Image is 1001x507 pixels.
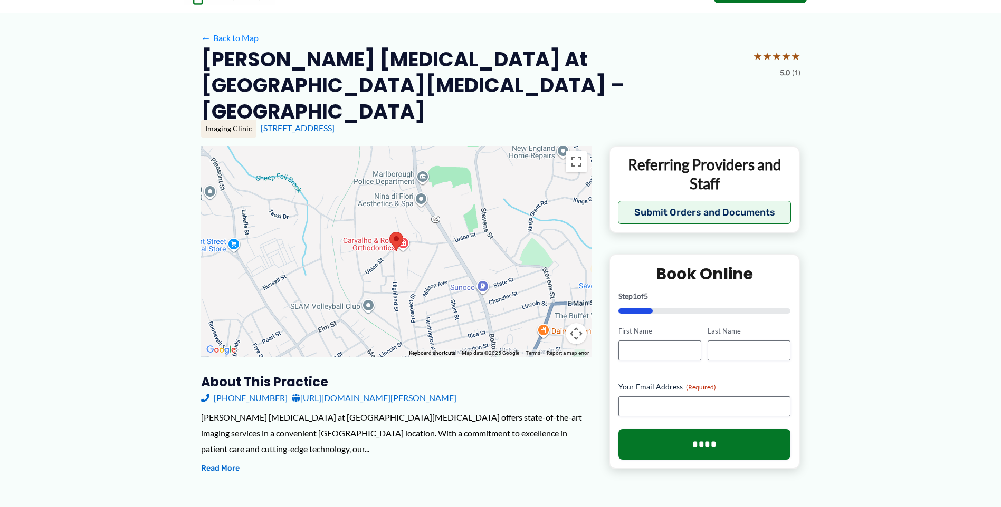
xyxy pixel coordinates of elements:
[618,382,791,392] label: Your Email Address
[618,326,701,336] label: First Name
[292,390,456,406] a: [URL][DOMAIN_NAME][PERSON_NAME]
[204,343,239,357] a: Open this area in Google Maps (opens a new window)
[566,323,587,344] button: Map camera controls
[201,120,256,138] div: Imaging Clinic
[201,390,288,406] a: [PHONE_NUMBER]
[526,350,540,356] a: Terms (opens in new tab)
[201,33,211,43] span: ←
[633,291,637,300] span: 1
[708,326,790,336] label: Last Name
[261,123,335,133] a: [STREET_ADDRESS]
[792,66,800,80] span: (1)
[204,343,239,357] img: Google
[772,46,781,66] span: ★
[566,151,587,172] button: Toggle fullscreen view
[618,155,792,193] p: Referring Providers and Staff
[791,46,800,66] span: ★
[201,46,745,124] h2: [PERSON_NAME] [MEDICAL_DATA] at [GEOGRAPHIC_DATA][MEDICAL_DATA] – [GEOGRAPHIC_DATA]
[201,30,259,46] a: ←Back to Map
[547,350,589,356] a: Report a map error
[753,46,762,66] span: ★
[781,46,791,66] span: ★
[780,66,790,80] span: 5.0
[462,350,519,356] span: Map data ©2025 Google
[201,374,592,390] h3: About this practice
[409,349,455,357] button: Keyboard shortcuts
[762,46,772,66] span: ★
[618,264,791,284] h2: Book Online
[201,462,240,475] button: Read More
[644,291,648,300] span: 5
[618,292,791,300] p: Step of
[686,383,716,391] span: (Required)
[201,409,592,456] div: [PERSON_NAME] [MEDICAL_DATA] at [GEOGRAPHIC_DATA][MEDICAL_DATA] offers state-of-the-art imaging s...
[618,201,792,224] button: Submit Orders and Documents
